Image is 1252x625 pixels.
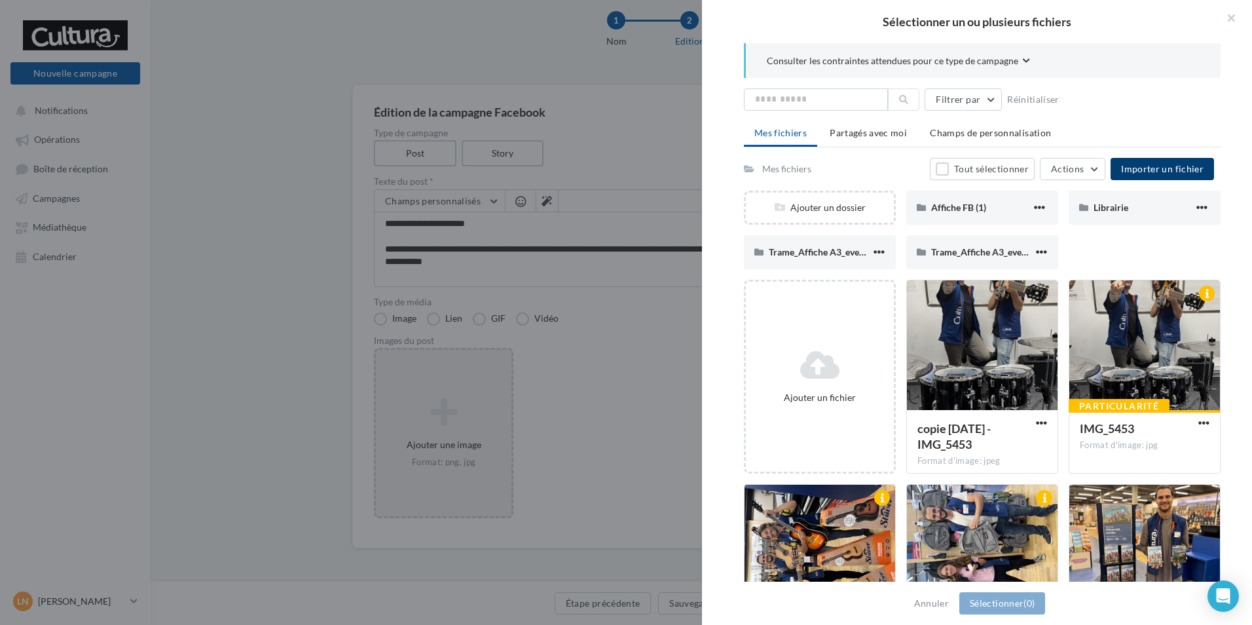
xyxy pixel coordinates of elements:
[1094,202,1128,213] span: Librairie
[1069,399,1169,413] div: Particularité
[930,127,1051,138] span: Champs de personnalisation
[931,246,1090,257] span: Trame_Affiche A3_evenement_2024 (2)
[769,246,927,257] span: Trame_Affiche A3_evenement_2024 (1)
[909,596,954,611] button: Annuler
[754,127,807,138] span: Mes fichiers
[917,421,991,451] span: copie 26-08-2025 - IMG_5453
[959,592,1045,615] button: Sélectionner(0)
[1121,163,1204,174] span: Importer un fichier
[1080,440,1209,451] div: Format d'image: jpg
[1111,158,1214,180] button: Importer un fichier
[746,201,894,214] div: Ajouter un dossier
[931,202,986,213] span: Affiche FB (1)
[925,88,1002,111] button: Filtrer par
[762,162,811,176] div: Mes fichiers
[1080,421,1134,436] span: IMG_5453
[767,54,1018,67] span: Consulter les contraintes attendues pour ce type de campagne
[930,158,1035,180] button: Tout sélectionner
[767,54,1030,70] button: Consulter les contraintes attendues pour ce type de campagne
[1051,163,1084,174] span: Actions
[1207,580,1239,612] div: Open Intercom Messenger
[1023,597,1035,609] span: (0)
[1040,158,1105,180] button: Actions
[751,391,889,404] div: Ajouter un fichier
[723,16,1231,28] h2: Sélectionner un ou plusieurs fichiers
[1002,92,1065,107] button: Réinitialiser
[917,455,1047,467] div: Format d'image: jpeg
[830,127,907,138] span: Partagés avec moi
